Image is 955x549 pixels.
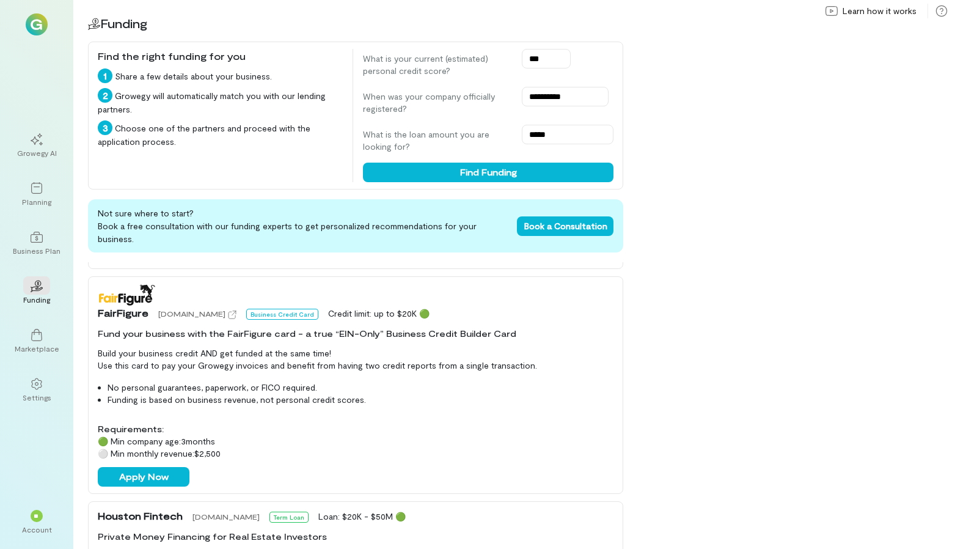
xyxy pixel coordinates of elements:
[395,511,406,521] span: 🟢
[98,423,613,435] div: Requirements:
[22,525,52,534] div: Account
[13,246,60,256] div: Business Plan
[15,368,59,412] a: Settings
[98,448,613,460] div: Min monthly revenue: $2,500
[108,381,613,394] li: No personal guarantees, paperwork, or FICO required.
[98,467,189,487] button: Apply Now
[524,221,607,231] span: Book a Consultation
[98,88,112,103] div: 2
[15,319,59,363] a: Marketplace
[158,309,225,318] span: [DOMAIN_NAME]
[363,128,510,153] label: What is the loan amount you are looking for?
[363,163,613,182] button: Find Funding
[192,512,260,521] span: [DOMAIN_NAME]
[158,308,236,320] a: [DOMAIN_NAME]
[98,68,112,83] div: 1
[17,148,57,158] div: Growegy AI
[98,448,108,459] span: ⚪
[15,221,59,265] a: Business Plan
[98,436,108,446] span: 🟢
[15,172,59,216] a: Planning
[98,328,613,340] div: Fund your business with the FairFigure card - a true “EIN-Only” Business Credit Builder Card
[15,270,59,314] a: Funding
[98,88,343,116] div: Growegy will automatically match you with our lending partners.
[419,308,430,319] span: 🟢
[22,197,51,207] div: Planning
[843,5,917,17] span: Learn how it works
[98,509,183,523] span: Houston Fintech
[328,308,430,320] div: Credit limit: up to $20K
[517,216,613,236] button: Book a Consultation
[98,347,613,372] p: Build your business credit AND get funded at the same time! Use this card to pay your Growegy inv...
[363,53,510,77] label: What is your current (estimated) personal credit score?
[98,306,148,320] span: FairFigure
[98,68,343,83] div: Share a few details about your business.
[98,284,156,306] img: FairFigure
[318,510,406,523] div: Loan: $20K - $50M
[108,394,613,406] li: Funding is based on business revenue, not personal credit scores.
[23,392,51,402] div: Settings
[269,512,309,523] div: Term Loan
[88,199,623,252] div: Not sure where to start? Book a free consultation with our funding experts to get personalized re...
[246,309,318,320] div: Business Credit Card
[15,123,59,168] a: Growegy AI
[98,49,343,64] div: Find the right funding for you
[23,295,50,304] div: Funding
[98,120,343,148] div: Choose one of the partners and proceed with the application process.
[98,531,613,543] div: Private Money Financing for Real Estate Investors
[98,120,112,135] div: 3
[15,344,59,353] div: Marketplace
[100,16,147,31] span: Funding
[98,435,613,448] div: Min company age: 3 months
[363,90,510,115] label: When was your company officially registered?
